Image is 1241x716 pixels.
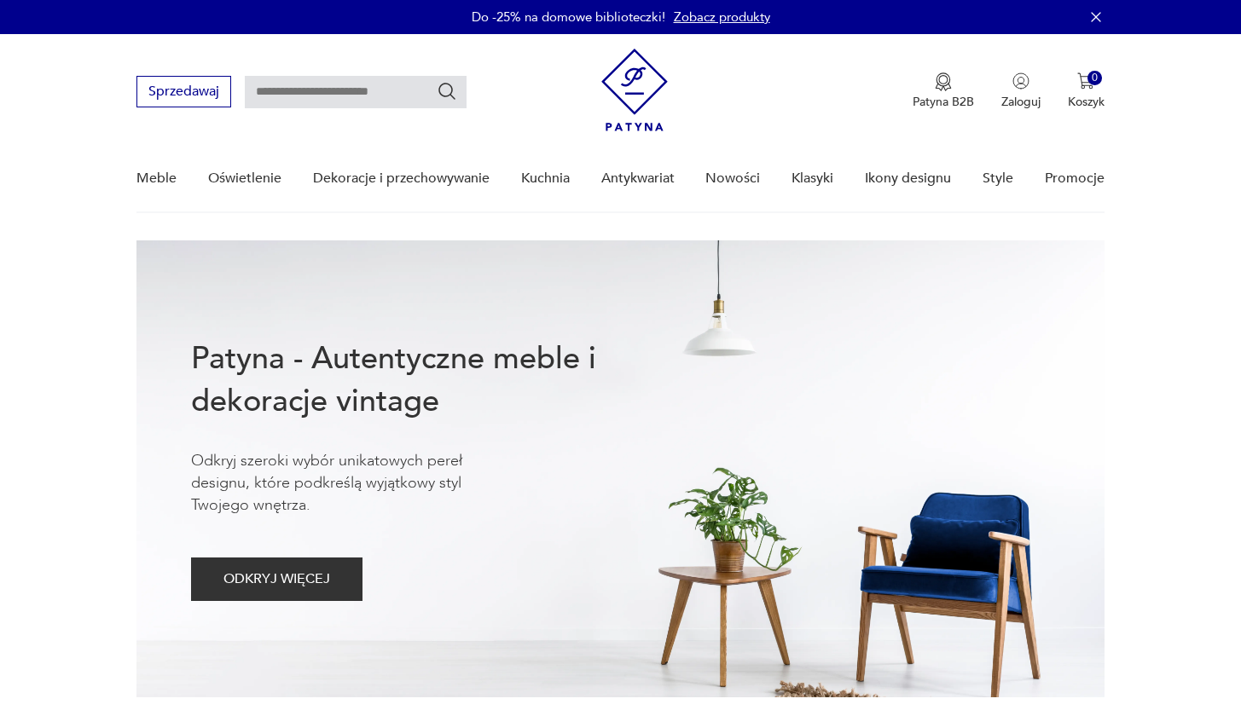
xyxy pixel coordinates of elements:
[1045,146,1105,211] a: Promocje
[601,49,668,131] img: Patyna - sklep z meblami i dekoracjami vintage
[191,557,362,601] button: ODKRYJ WIĘCEJ
[913,72,974,110] a: Ikona medaluPatyna B2B
[1077,72,1094,89] img: Ikona koszyka
[1087,71,1102,85] div: 0
[191,575,362,586] a: ODKRYJ WIĘCEJ
[1068,94,1105,110] p: Koszyk
[1012,72,1029,89] img: Ikonka użytkownika
[521,146,570,211] a: Kuchnia
[136,146,177,211] a: Meble
[437,81,457,101] button: Szukaj
[208,146,281,211] a: Oświetlenie
[601,146,675,211] a: Antykwariat
[191,338,652,423] h1: Patyna - Autentyczne meble i dekoracje vintage
[983,146,1013,211] a: Style
[674,9,770,26] a: Zobacz produkty
[792,146,833,211] a: Klasyki
[136,87,231,99] a: Sprzedawaj
[913,72,974,110] button: Patyna B2B
[313,146,490,211] a: Dekoracje i przechowywanie
[136,76,231,107] button: Sprzedawaj
[472,9,665,26] p: Do -25% na domowe biblioteczki!
[1068,72,1105,110] button: 0Koszyk
[705,146,760,211] a: Nowości
[865,146,951,211] a: Ikony designu
[191,450,515,517] p: Odkryj szeroki wybór unikatowych pereł designu, które podkreślą wyjątkowy styl Twojego wnętrza.
[1001,72,1041,110] button: Zaloguj
[935,72,952,91] img: Ikona medalu
[1001,94,1041,110] p: Zaloguj
[913,94,974,110] p: Patyna B2B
